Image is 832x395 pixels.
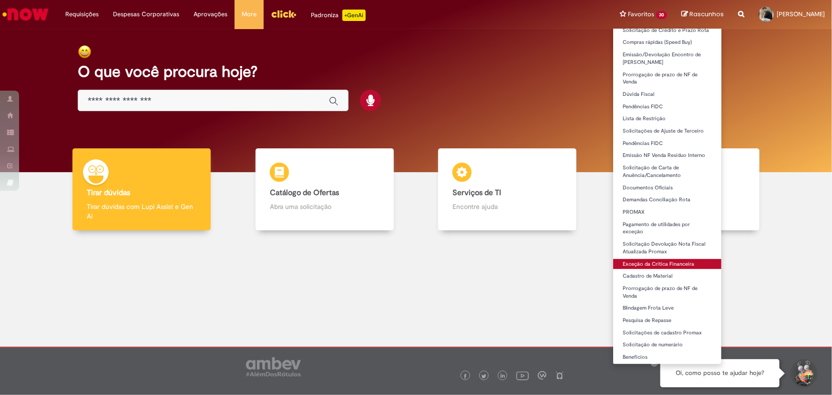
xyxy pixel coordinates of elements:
a: Solicitações de cadastro Promax [613,328,721,338]
ul: Favoritos [613,29,722,364]
img: logo_footer_naosei.png [555,371,564,380]
a: Solicitações de Ajuste de Terceiro [613,126,721,136]
p: Abra uma solicitação [270,202,380,211]
p: +GenAi [342,10,366,21]
a: Serviços de TI Encontre ajuda [416,148,599,231]
a: Pagamento de utilidades por exceção [613,219,721,237]
img: logo_footer_workplace.png [538,371,546,380]
span: Favoritos [628,10,654,19]
div: Oi, como posso te ajudar hoje? [660,359,780,387]
span: Rascunhos [689,10,724,19]
b: Serviços de TI [452,188,501,197]
img: ServiceNow [1,5,50,24]
a: Emissão/Devolução Encontro de [PERSON_NAME] [613,50,721,67]
span: Despesas Corporativas [113,10,179,19]
a: Base de Conhecimento Consulte e aprenda [599,148,782,231]
img: click_logo_yellow_360x200.png [271,7,297,21]
p: Tirar dúvidas com Lupi Assist e Gen Ai [87,202,196,221]
a: Solicitação de Carta de Anuência/Cancelamento [613,163,721,180]
a: Tirar dúvidas Tirar dúvidas com Lupi Assist e Gen Ai [50,148,233,231]
span: [PERSON_NAME] [777,10,825,18]
img: happy-face.png [78,45,92,59]
a: Solicitação Devolução Nota Fiscal Atualizada Promax [613,239,721,257]
span: More [242,10,257,19]
h2: O que você procura hoje? [78,63,754,80]
b: Tirar dúvidas [87,188,130,197]
a: Demandas Conciliação Rota [613,195,721,205]
img: logo_footer_twitter.png [482,374,486,379]
a: PROMAX [613,207,721,218]
a: Prorrogação de prazo de NF de Venda [613,70,721,87]
span: Requisições [65,10,99,19]
img: logo_footer_linkedin.png [501,374,505,379]
a: Compras rápidas (Speed Buy) [613,37,721,48]
a: Catálogo de Ofertas Abra uma solicitação [233,148,416,231]
a: Benefícios [613,352,721,363]
a: Pendências FIDC [613,102,721,112]
div: Padroniza [311,10,366,21]
a: Blindagem Frota Leve [613,303,721,313]
a: Solicitação de Crédito e Prazo Rota [613,25,721,36]
img: logo_footer_youtube.png [516,369,529,382]
span: 30 [656,11,667,19]
b: Catálogo de Ofertas [270,188,339,197]
a: Rascunhos [681,10,724,19]
button: Iniciar Conversa de Suporte [789,359,818,388]
a: Cadastro de Material [613,271,721,281]
a: Documentos Oficiais [613,183,721,193]
a: Exceção da Crítica Financeira [613,259,721,270]
a: Emissão NF Venda Resíduo Interno [613,150,721,161]
img: logo_footer_facebook.png [463,374,468,379]
a: Pesquisa de Repasse [613,315,721,326]
a: Dúvida Fiscal [613,89,721,100]
a: Solicitação de numerário [613,340,721,350]
a: Lista de Restrição [613,114,721,124]
a: Prorrogação de prazo de NF de Venda [613,283,721,301]
span: Aprovações [194,10,227,19]
a: Pendências FIDC [613,138,721,149]
img: logo_footer_ambev_rotulo_gray.png [246,357,301,376]
p: Encontre ajuda [452,202,562,211]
